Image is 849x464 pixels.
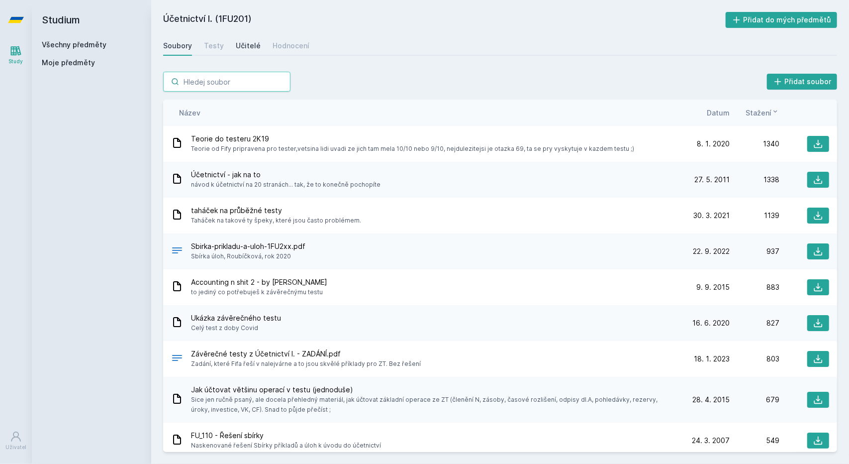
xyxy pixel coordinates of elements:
[726,12,838,28] button: Přidat do mých předmětů
[694,175,730,185] span: 27. 5. 2011
[693,246,730,256] span: 22. 9. 2022
[694,354,730,364] span: 18. 1. 2023
[2,40,30,70] a: Study
[191,216,361,226] span: Taháček na takové ty špeky, které jsou často problémem.
[730,211,779,221] div: 1139
[707,108,730,118] button: Datum
[204,36,224,56] a: Testy
[236,41,261,51] div: Učitelé
[191,441,381,451] span: Naskenované řešení Sbírky příkladů a úloh k úvodu do účetnictví
[191,323,281,333] span: Celý test z doby Covid
[730,395,779,405] div: 679
[191,180,380,190] span: návod k účetnictví na 20 stranách... tak, že to konečně pochopíte
[163,12,726,28] h2: Účetnictví I. (1FU201)
[767,74,838,90] button: Přidat soubor
[236,36,261,56] a: Učitelé
[730,282,779,292] div: 883
[191,206,361,216] span: taháček na průběžné testy
[204,41,224,51] div: Testy
[171,244,183,259] div: PDF
[163,72,290,92] input: Hledej soubor
[730,175,779,185] div: 1338
[692,395,730,405] span: 28. 4. 2015
[191,359,421,369] span: Zadání, které Fifa řeší v nalejvárne a to jsou skvělé příklady pro ZT. Bez řešení
[191,241,305,251] span: Sbirka-prikladu-a-uloh-1FU2xx.pdf
[5,444,26,451] div: Uživatel
[2,426,30,456] a: Uživatel
[42,40,106,49] a: Všechny předměty
[163,36,192,56] a: Soubory
[191,431,381,441] span: FU_110 - Řešení sbírky
[692,436,730,446] span: 24. 3. 2007
[191,349,421,359] span: Závěrečné testy z Účetnictví I. - ZADÁNÍ.pdf
[693,211,730,221] span: 30. 3. 2021
[696,282,730,292] span: 9. 9. 2015
[191,170,380,180] span: Účetnictví - jak na to
[191,287,327,297] span: to jediný co potřebuješ k závěrečnýmu testu
[191,385,676,395] span: Jak účtovat většinu operací v testu (jednoduše)
[191,144,634,154] span: Teorie od Fify pripravena pro tester,vetsina lidi uvadi ze jich tam mela 10/10 nebo 9/10, nejdule...
[191,313,281,323] span: Ukázka závěrečného testu
[191,134,634,144] span: Teorie do testeru 2K19
[191,251,305,261] span: Sbírka úloh, Roubíčková, rok 2020
[746,108,771,118] span: Stažení
[9,58,23,65] div: Study
[730,436,779,446] div: 549
[179,108,200,118] button: Název
[273,36,309,56] a: Hodnocení
[730,354,779,364] div: 803
[42,58,95,68] span: Moje předměty
[171,352,183,366] div: PDF
[273,41,309,51] div: Hodnocení
[692,318,730,328] span: 16. 6. 2020
[746,108,779,118] button: Stažení
[730,139,779,149] div: 1340
[697,139,730,149] span: 8. 1. 2020
[730,246,779,256] div: 937
[191,395,676,415] span: Sice jen ručně psaný, ale docela přehledný materiál, jak účtovat základní operace ze ZT (členění ...
[163,41,192,51] div: Soubory
[191,277,327,287] span: Accounting n shit 2 - by [PERSON_NAME]
[730,318,779,328] div: 827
